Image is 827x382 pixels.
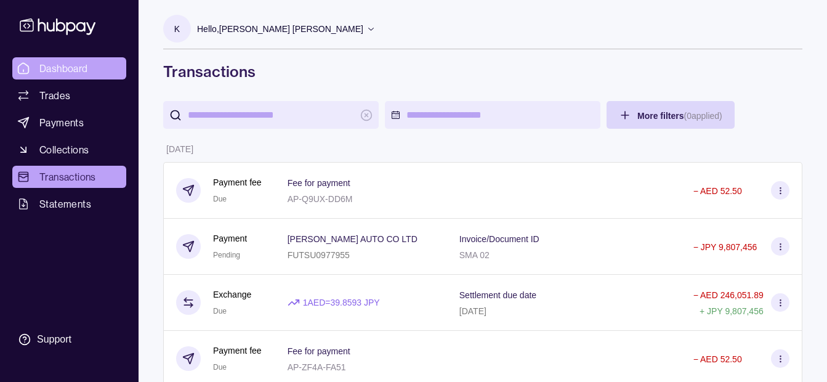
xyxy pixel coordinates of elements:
span: Due [213,363,227,372]
p: 1 AED = 39.8593 JPY [303,296,380,309]
p: Fee for payment [288,346,350,356]
p: FUTSU0977955 [288,250,350,260]
p: [PERSON_NAME] AUTO CO LTD [288,234,418,244]
button: More filters(0applied) [607,101,735,129]
a: Support [12,327,126,352]
p: Invoice/Document ID [459,234,539,244]
span: Collections [39,142,89,157]
span: Due [213,195,227,203]
p: SMA 02 [459,250,490,260]
a: Payments [12,112,126,134]
p: Payment fee [213,176,262,189]
a: Dashboard [12,57,126,79]
p: − AED 52.50 [693,354,742,364]
p: AP-ZF4A-FA51 [288,362,346,372]
span: Pending [213,251,240,259]
p: − AED 52.50 [693,186,742,196]
input: search [188,101,354,129]
span: More filters [637,111,722,121]
h1: Transactions [163,62,802,81]
div: Support [37,333,71,346]
p: Settlement due date [459,290,536,300]
span: Transactions [39,169,96,184]
p: − AED 246,051.89 [693,290,764,300]
span: Trades [39,88,70,103]
span: Due [213,307,227,315]
p: − JPY 9,807,456 [693,242,757,252]
span: Payments [39,115,84,130]
p: [DATE] [166,144,193,154]
p: Payment [213,232,247,245]
a: Statements [12,193,126,215]
p: ( 0 applied) [684,111,722,121]
p: Hello, [PERSON_NAME] [PERSON_NAME] [197,22,363,36]
p: [DATE] [459,306,486,316]
p: Exchange [213,288,251,301]
span: Dashboard [39,61,88,76]
p: Fee for payment [288,178,350,188]
p: Payment fee [213,344,262,357]
a: Trades [12,84,126,107]
p: AP-Q9UX-DD6M [288,194,353,204]
p: + JPY 9,807,456 [700,306,764,316]
span: Statements [39,197,91,211]
p: K [174,22,180,36]
a: Transactions [12,166,126,188]
a: Collections [12,139,126,161]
